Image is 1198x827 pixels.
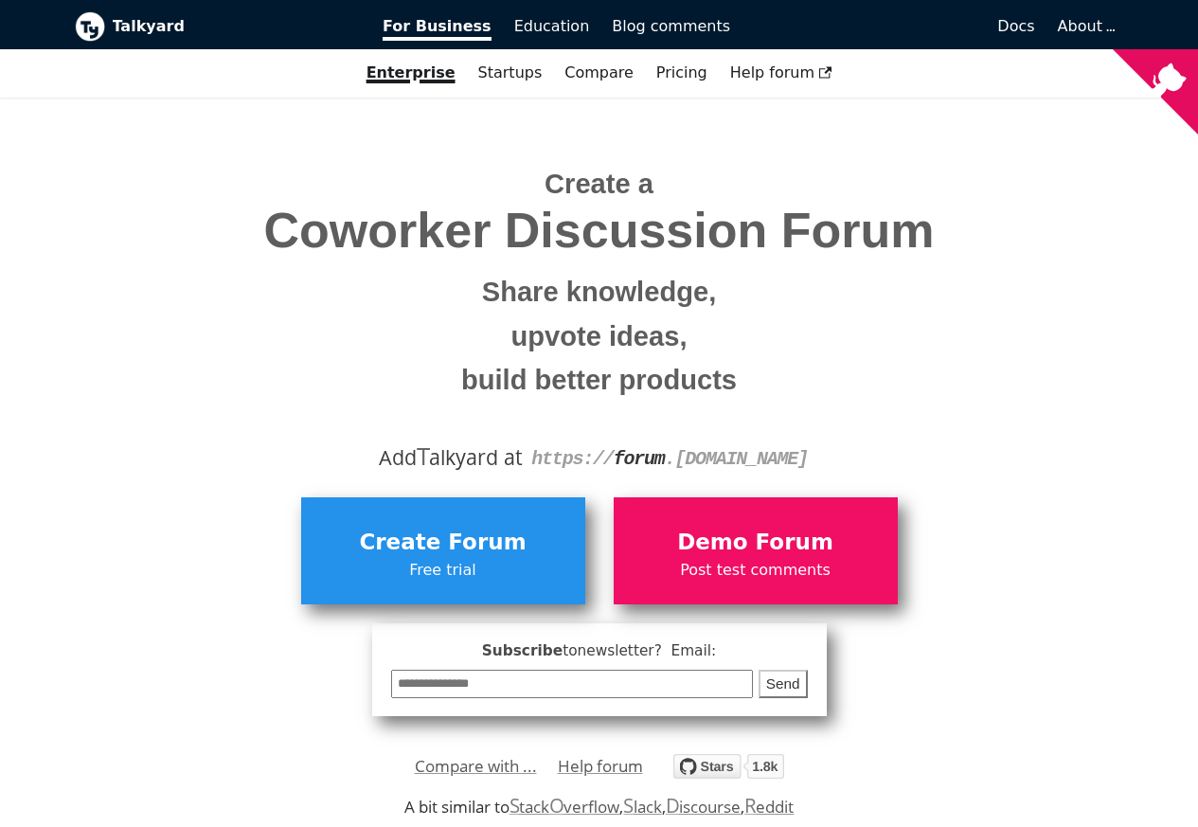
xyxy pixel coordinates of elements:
button: Send [759,670,808,699]
span: Education [514,17,590,35]
a: Discourse [666,796,741,818]
span: Docs [997,17,1034,35]
a: Create ForumFree trial [301,497,585,603]
span: Create a [545,169,653,199]
small: upvote ideas, [89,315,1110,359]
small: build better products [89,358,1110,403]
a: Talkyard logoTalkyard [75,11,357,42]
span: R [744,792,757,818]
a: Star debiki/talkyard on GitHub [673,757,784,784]
a: For Business [371,10,503,43]
span: Create Forum [311,525,576,561]
a: Docs [742,10,1046,43]
span: Coworker Discussion Forum [89,204,1110,258]
a: Help forum [558,752,643,781]
span: to newsletter ? Email: [563,642,716,659]
span: Blog comments [612,17,730,35]
a: Pricing [645,57,719,89]
a: Compare [564,63,634,81]
a: Enterprise [355,57,467,89]
img: talkyard.svg [673,754,784,779]
span: S [510,792,520,818]
a: StackOverflow [510,796,620,818]
small: Share knowledge, [89,270,1110,315]
a: Reddit [744,796,794,818]
a: Blog comments [600,10,742,43]
a: About [1058,17,1113,35]
a: Demo ForumPost test comments [614,497,898,603]
a: Startups [467,57,554,89]
code: https:// . [DOMAIN_NAME] [531,448,808,470]
a: Slack [623,796,661,818]
span: Free trial [311,558,576,583]
strong: forum [614,448,665,470]
span: S [623,792,634,818]
b: Talkyard [113,14,357,39]
span: Help forum [730,63,832,81]
span: For Business [383,17,492,41]
span: D [666,792,680,818]
span: T [417,439,430,473]
a: Education [503,10,601,43]
span: Subscribe [391,639,808,663]
a: Help forum [719,57,844,89]
img: Talkyard logo [75,11,105,42]
span: Post test comments [623,558,888,583]
div: Add alkyard at [89,441,1110,474]
span: O [549,792,564,818]
a: Compare with ... [415,752,537,781]
span: Demo Forum [623,525,888,561]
